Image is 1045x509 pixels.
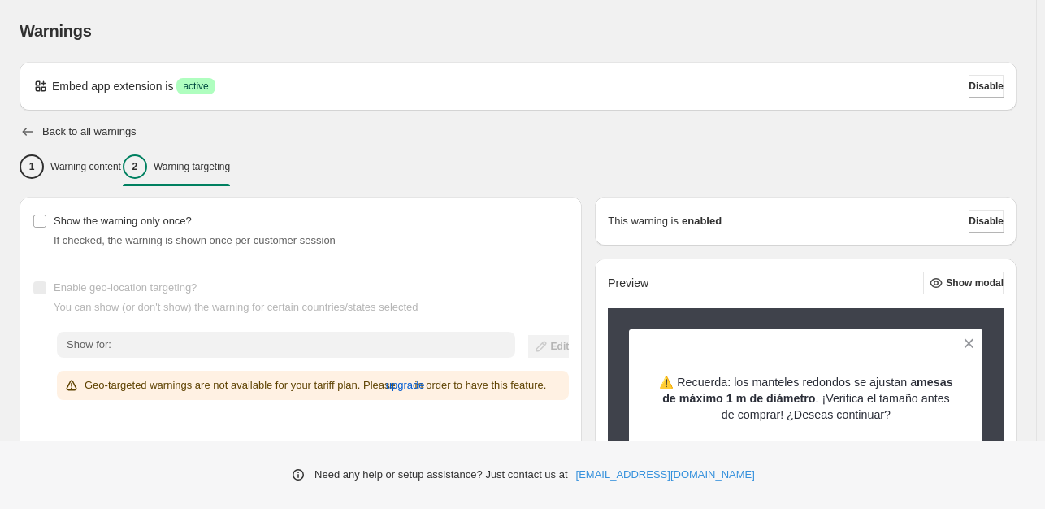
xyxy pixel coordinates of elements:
[154,160,230,173] p: Warning targeting
[923,272,1004,294] button: Show modal
[608,213,679,229] p: This warning is
[50,160,121,173] p: Warning content
[576,467,755,483] a: [EMAIL_ADDRESS][DOMAIN_NAME]
[54,301,418,313] span: You can show (or don't show) the warning for certain countries/states selected
[969,75,1004,98] button: Disable
[52,78,173,94] p: Embed app extension is
[969,210,1004,233] button: Disable
[657,374,955,423] p: ⚠️ Recuerda: los manteles redondos se ajustan a . ¡Verifica el tamaño antes de comprar! ¿Deseas c...
[20,150,121,184] button: 1Warning content
[969,80,1004,93] span: Disable
[20,154,44,179] div: 1
[969,215,1004,228] span: Disable
[123,154,147,179] div: 2
[54,234,336,246] span: If checked, the warning is shown once per customer session
[123,150,230,184] button: 2Warning targeting
[946,276,1004,289] span: Show modal
[20,22,92,40] span: Warnings
[54,215,192,227] span: Show the warning only once?
[85,377,546,394] p: Geo-targeted warnings are not available for your tariff plan. Please in order to have this feature.
[386,372,425,398] button: upgrade
[183,80,208,93] span: active
[682,213,722,229] strong: enabled
[67,338,111,350] span: Show for:
[42,125,137,138] h2: Back to all warnings
[386,377,425,394] span: upgrade
[54,281,197,294] span: Enable geo-location targeting?
[608,276,648,290] h2: Preview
